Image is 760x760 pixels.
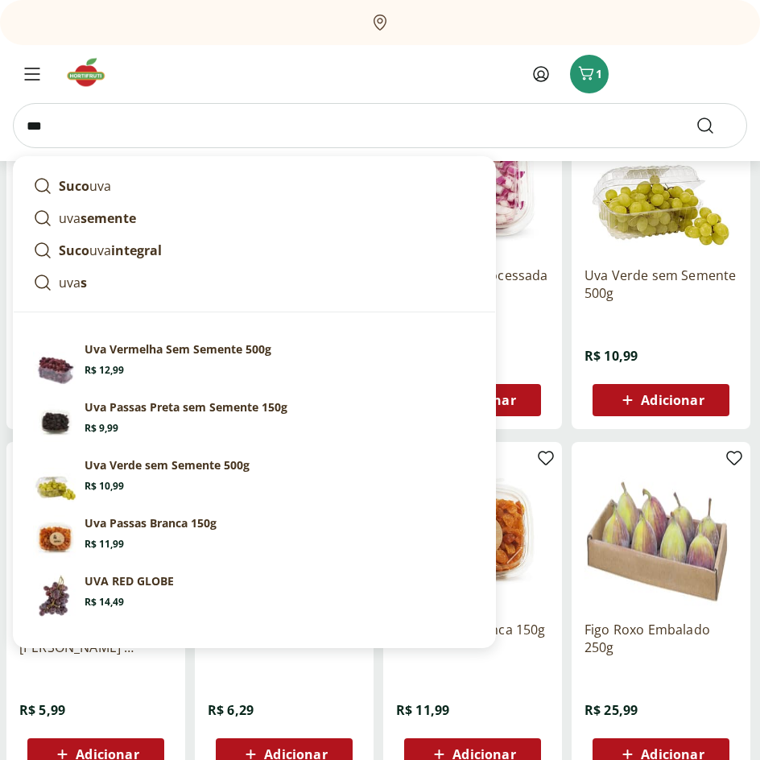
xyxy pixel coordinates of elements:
[27,393,482,451] a: PrincipalUva Passas Preta sem Semente 150gR$ 9,99
[59,242,89,259] strong: Suco
[584,621,737,656] a: Figo Roxo Embalado 250g
[396,701,449,719] span: R$ 11,99
[13,55,52,93] button: Menu
[584,101,737,254] img: Uva Verde sem Semente 500g
[64,56,118,89] img: Hortifruti
[27,451,482,509] a: PrincipalUva Verde sem Semente 500gR$ 10,99
[85,341,271,357] p: Uva Vermelha Sem Semente 500g
[27,234,482,266] a: Sucouvaintegral
[584,266,737,302] a: Uva Verde sem Semente 500g
[81,274,87,291] strong: s
[85,364,124,377] span: R$ 12,99
[85,515,217,531] p: Uva Passas Branca 150g
[33,515,78,560] img: Principal
[85,573,174,589] p: UVA RED GLOBE
[85,596,124,609] span: R$ 14,49
[111,242,162,259] strong: integral
[33,341,78,386] img: Principal
[584,347,638,365] span: R$ 10,99
[208,701,254,719] span: R$ 6,29
[59,176,111,196] p: uva
[85,480,124,493] span: R$ 10,99
[33,573,78,618] img: Principal
[696,116,734,135] button: Submit Search
[27,202,482,234] a: uvasemente
[33,457,78,502] img: Principal
[584,455,737,608] img: Figo Roxo Embalado 250g
[641,394,704,407] span: Adicionar
[593,384,729,416] button: Adicionar
[27,170,482,202] a: Sucouva
[27,335,482,393] a: PrincipalUva Vermelha Sem Semente 500gR$ 12,99
[570,55,609,93] button: Carrinho
[33,399,78,444] img: Principal
[59,209,136,228] p: uva
[85,538,124,551] span: R$ 11,99
[85,422,118,435] span: R$ 9,99
[27,266,482,299] a: uvas
[19,701,65,719] span: R$ 5,99
[13,103,747,148] input: search
[59,177,89,195] strong: Suco
[59,273,87,292] p: uva
[584,701,638,719] span: R$ 25,99
[85,399,287,415] p: Uva Passas Preta sem Semente 150g
[85,457,250,473] p: Uva Verde sem Semente 500g
[27,567,482,625] a: PrincipalUVA RED GLOBER$ 14,49
[596,66,602,81] span: 1
[81,209,136,227] strong: semente
[27,509,482,567] a: PrincipalUva Passas Branca 150gR$ 11,99
[59,241,162,260] p: uva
